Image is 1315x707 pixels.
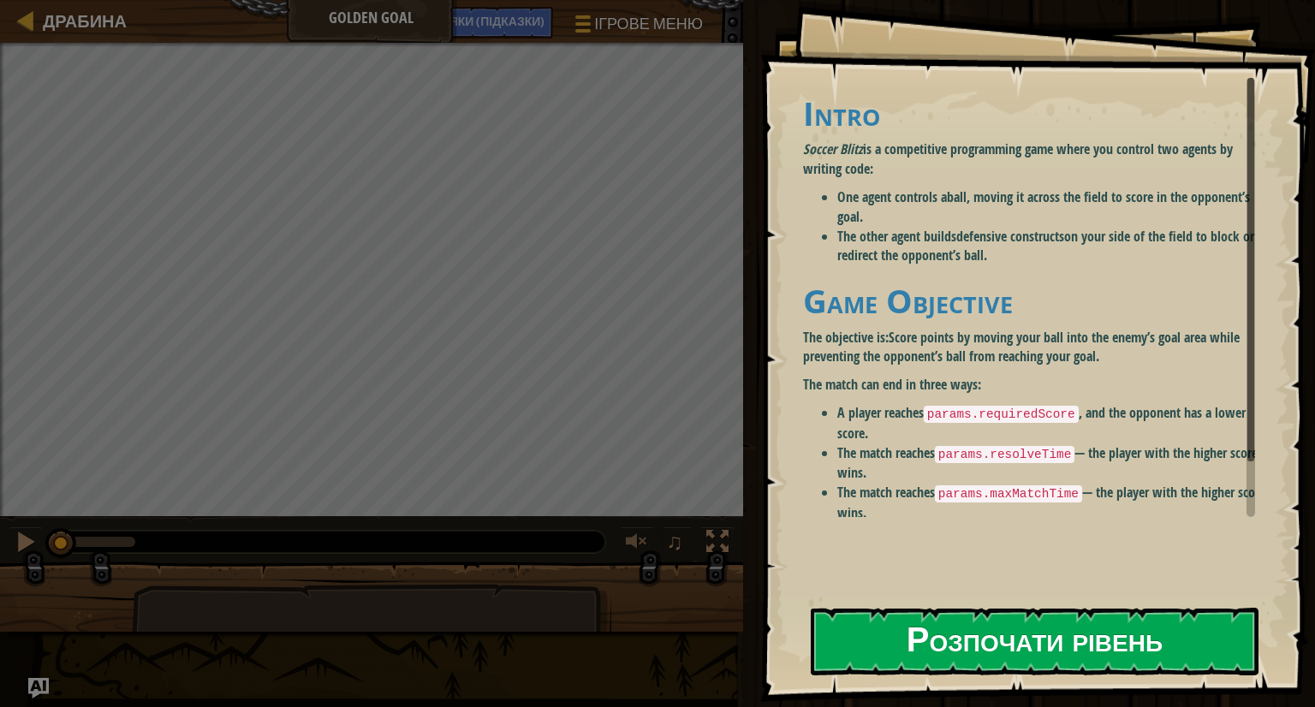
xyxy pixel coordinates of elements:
strong: defensive constructs [956,227,1064,246]
span: Ask AI [379,13,408,29]
h1: Game Objective [803,282,1268,318]
button: Налаштувати гучність [620,526,654,561]
h1: Intro [803,95,1268,131]
code: params.requiredScore [924,406,1079,423]
button: Розпочати рівень [811,608,1258,675]
strong: ball [947,187,967,206]
p: is a competitive programming game where you control two agents by writing code: [803,140,1268,179]
button: Повноекранний режим [700,526,735,561]
code: params.resolveTime [935,446,1074,463]
button: ♫ [663,526,692,561]
button: Ігрове меню [562,7,713,47]
span: НАТЯКИ (Підказки) [425,13,545,29]
span: Ігрове меню [594,13,703,35]
li: The match reaches — the player with the higher score wins. [837,483,1268,522]
span: Драбина [43,9,127,33]
li: A player reaches , and the opponent has a lower score. [837,403,1268,443]
p: The objective is: [803,328,1268,367]
button: Ctrl + P: Pause [9,526,43,561]
li: The match reaches — the player with the higher score wins. [837,443,1268,483]
code: params.maxMatchTime [935,485,1082,502]
strong: Score points by moving your ball into the enemy’s goal area while preventing the opponent’s ball ... [803,328,1240,366]
p: The match can end in three ways: [803,375,1268,395]
span: ♫ [666,529,683,555]
em: Soccer Blitz [803,140,863,158]
li: The other agent builds on your side of the field to block or redirect the opponent’s ball. [837,227,1268,266]
a: Драбина [34,9,127,33]
button: Ask AI [371,7,417,39]
li: One agent controls a , moving it across the field to score in the opponent’s goal. [837,187,1268,227]
button: Ask AI [28,678,49,698]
